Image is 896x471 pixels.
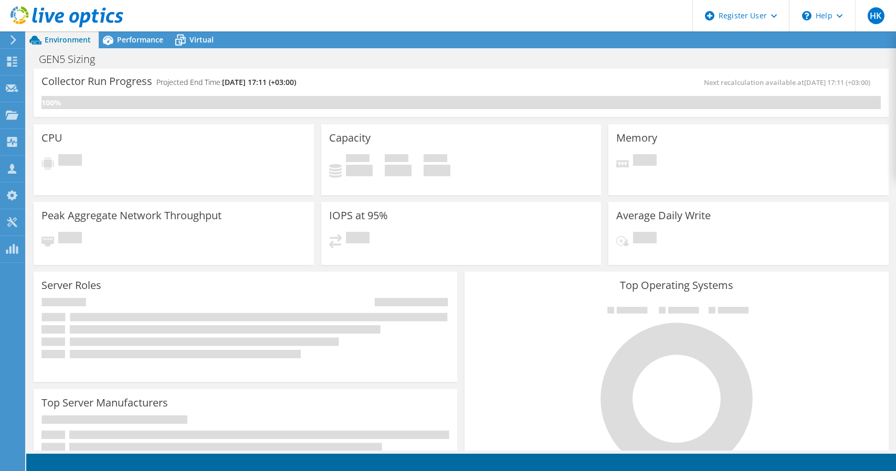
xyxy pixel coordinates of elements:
span: Used [346,154,370,165]
span: Virtual [189,35,214,45]
h3: Average Daily Write [616,210,711,221]
span: Free [385,154,408,165]
h4: 0 GiB [346,165,373,176]
span: Environment [45,35,91,45]
span: [DATE] 17:11 (+03:00) [222,77,296,87]
h1: GEN5 Sizing [34,53,111,65]
span: [DATE] 17:11 (+03:00) [804,78,870,87]
span: Pending [58,154,82,168]
h3: CPU [41,132,62,144]
span: Next recalculation available at [704,78,876,87]
span: Total [424,154,447,165]
h3: Server Roles [41,280,101,291]
h3: Peak Aggregate Network Throughput [41,210,222,221]
span: Pending [633,154,657,168]
h3: Top Operating Systems [472,280,880,291]
svg: \n [802,11,811,20]
span: Pending [633,232,657,246]
h3: Memory [616,132,657,144]
span: Pending [58,232,82,246]
h4: 0 GiB [424,165,450,176]
span: Pending [346,232,370,246]
h3: Top Server Manufacturers [41,397,168,409]
h4: Projected End Time: [156,77,296,88]
span: Performance [117,35,163,45]
h3: IOPS at 95% [329,210,388,221]
h4: 0 GiB [385,165,412,176]
h3: Capacity [329,132,371,144]
span: HK [868,7,884,24]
